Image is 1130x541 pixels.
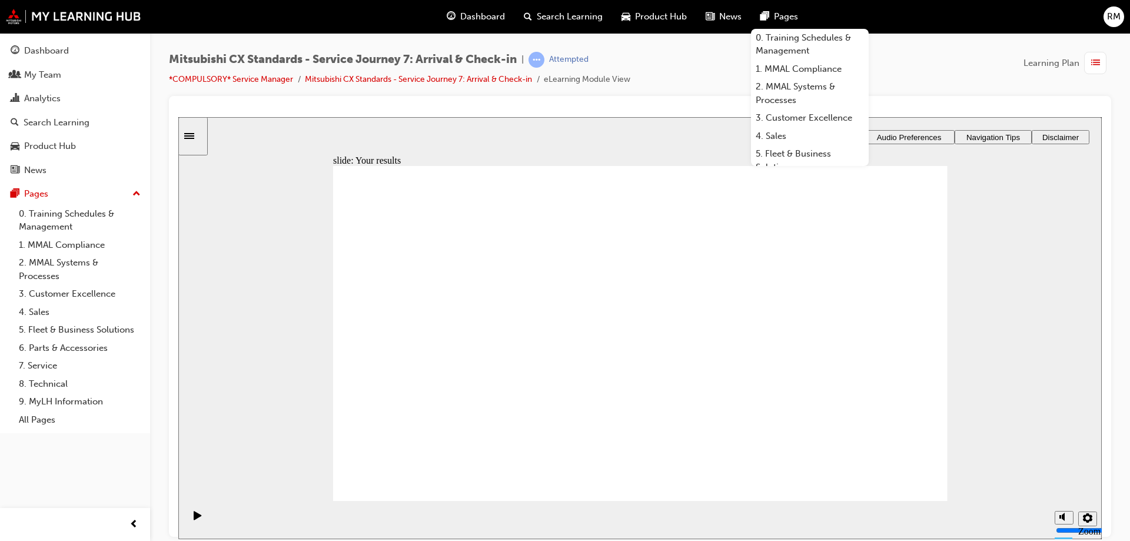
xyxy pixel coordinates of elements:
button: DashboardMy TeamAnalyticsSearch LearningProduct HubNews [5,38,145,183]
a: 5. Fleet & Business Solutions [751,145,869,176]
span: Mitsubishi CX Standards - Service Journey 7: Arrival & Check-in [169,53,517,67]
span: chart-icon [11,94,19,104]
span: learningRecordVerb_ATTEMPT-icon [529,52,544,68]
span: pages-icon [11,189,19,200]
span: Dashboard [460,10,505,24]
span: Navigation Tips [788,16,842,25]
div: My Team [24,68,61,82]
span: news-icon [11,165,19,176]
a: 4. Sales [751,127,869,145]
a: 2. MMAL Systems & Processes [14,254,145,285]
button: Disclaimer [853,13,911,27]
span: people-icon [11,70,19,81]
a: 3. Customer Excellence [751,109,869,127]
button: Navigation Tips [776,13,853,27]
a: Search Learning [5,112,145,134]
span: car-icon [11,141,19,152]
span: up-icon [132,187,141,202]
span: guage-icon [447,9,456,24]
a: 7. Service [14,357,145,375]
span: Search Learning [537,10,603,24]
div: Analytics [24,92,61,105]
span: | [521,53,524,67]
span: pages-icon [760,9,769,24]
a: All Pages [14,411,145,429]
a: 9. MyLH Information [14,393,145,411]
a: 0. Training Schedules & Management [751,29,869,60]
span: Audio Preferences [699,16,763,25]
a: 6. Parts & Accessories [14,339,145,357]
a: 1. MMAL Compliance [14,236,145,254]
button: Pages [5,183,145,205]
a: 5. Fleet & Business Solutions [14,321,145,339]
span: Pages [774,10,798,24]
span: car-icon [621,9,630,24]
button: RM [1104,6,1124,27]
a: search-iconSearch Learning [514,5,612,29]
img: mmal [6,9,141,24]
button: Play (Ctrl+Alt+P) [6,393,26,413]
label: Zoom to fit [900,409,922,440]
span: Learning Plan [1023,57,1079,70]
div: Product Hub [24,140,76,153]
input: volume [878,409,953,418]
a: 2. MMAL Systems & Processes [751,78,869,109]
a: news-iconNews [696,5,751,29]
div: playback controls [6,384,26,422]
div: misc controls [870,384,918,422]
span: list-icon [1091,56,1100,71]
a: pages-iconPages [751,5,807,29]
a: Mitsubishi CX Standards - Service Journey 7: Arrival & Check-in [305,74,532,84]
span: News [719,10,742,24]
span: search-icon [524,9,532,24]
button: Settings [900,394,919,409]
a: *COMPULSORY* Service Manager [169,74,293,84]
span: news-icon [706,9,714,24]
a: Product Hub [5,135,145,157]
span: guage-icon [11,46,19,57]
div: News [24,164,46,177]
span: search-icon [11,118,19,128]
div: Search Learning [24,116,89,130]
div: Attempted [549,54,589,65]
li: eLearning Module View [544,73,630,87]
button: Learning Plan [1023,52,1111,74]
span: prev-icon [129,517,138,532]
span: Product Hub [635,10,687,24]
a: 1. MMAL Compliance [751,60,869,78]
a: Dashboard [5,40,145,62]
a: 3. Customer Excellence [14,285,145,303]
button: Mute (Ctrl+Alt+M) [876,394,895,407]
span: Disclaimer [864,16,900,25]
a: guage-iconDashboard [437,5,514,29]
button: Audio Preferences [685,13,776,27]
a: My Team [5,64,145,86]
a: 0. Training Schedules & Management [14,205,145,236]
a: Analytics [5,88,145,109]
a: car-iconProduct Hub [612,5,696,29]
div: Pages [24,187,48,201]
a: News [5,160,145,181]
span: RM [1107,10,1121,24]
a: 4. Sales [14,303,145,321]
a: 8. Technical [14,375,145,393]
div: Dashboard [24,44,69,58]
